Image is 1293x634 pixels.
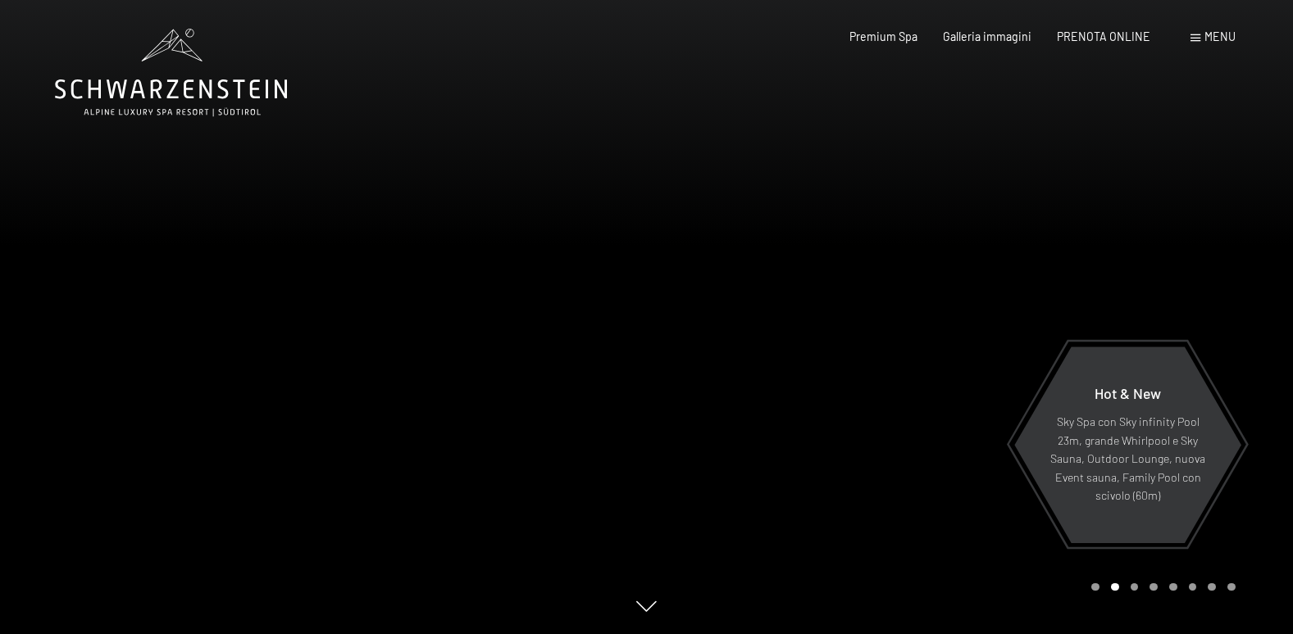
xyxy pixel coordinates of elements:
[1111,583,1119,591] div: Carousel Page 2 (Current Slide)
[943,29,1031,43] a: Galleria immagini
[1131,583,1139,591] div: Carousel Page 3
[1208,583,1216,591] div: Carousel Page 7
[1013,346,1242,544] a: Hot & New Sky Spa con Sky infinity Pool 23m, grande Whirlpool e Sky Sauna, Outdoor Lounge, nuova ...
[849,29,917,43] a: Premium Spa
[1204,29,1236,43] span: Menu
[1086,583,1235,591] div: Carousel Pagination
[1095,384,1161,402] span: Hot & New
[1049,413,1206,505] p: Sky Spa con Sky infinity Pool 23m, grande Whirlpool e Sky Sauna, Outdoor Lounge, nuova Event saun...
[1150,583,1158,591] div: Carousel Page 4
[1227,583,1236,591] div: Carousel Page 8
[1169,583,1177,591] div: Carousel Page 5
[1091,583,1100,591] div: Carousel Page 1
[1189,583,1197,591] div: Carousel Page 6
[1057,29,1150,43] a: PRENOTA ONLINE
